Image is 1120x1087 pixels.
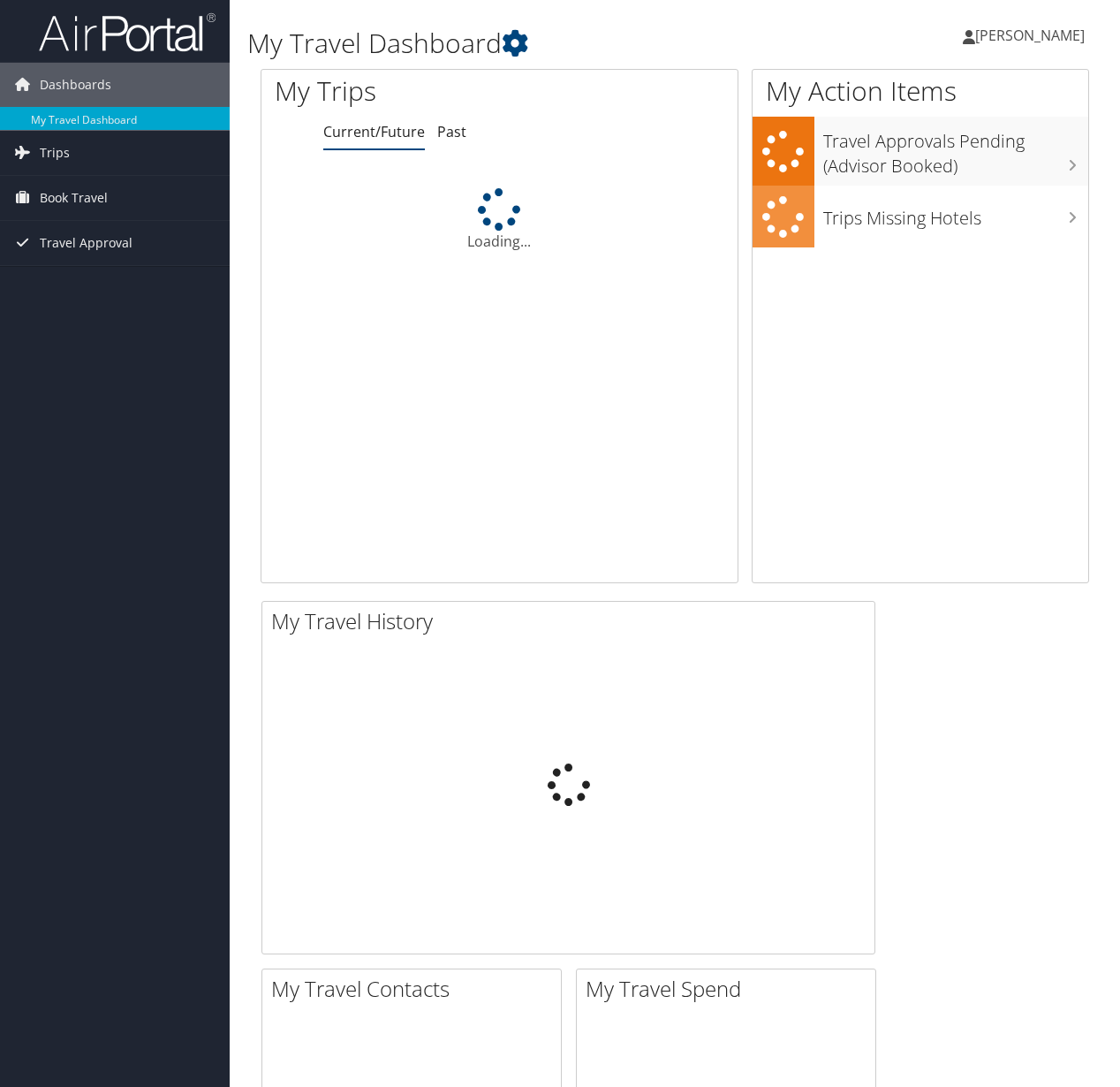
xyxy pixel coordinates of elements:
a: [PERSON_NAME] [963,9,1102,62]
span: Book Travel [40,176,108,220]
span: [PERSON_NAME] [975,26,1085,45]
img: airportal-logo.png [39,11,216,53]
h3: Travel Approvals Pending (Advisor Booked) [823,120,1088,179]
span: Dashboards [40,63,111,107]
a: Current/Future [323,122,425,141]
h1: My Travel Dashboard [247,25,817,62]
a: Trips Missing Hotels [753,186,1088,248]
h2: My Travel Contacts [271,974,561,1004]
h2: My Travel Spend [586,974,875,1004]
div: Loading... [261,188,738,252]
h1: My Trips [275,72,526,110]
h1: My Action Items [753,72,1088,110]
h3: Trips Missing Hotels [823,197,1088,231]
span: Travel Approval [40,221,132,265]
a: Travel Approvals Pending (Advisor Booked) [753,117,1088,185]
h2: My Travel History [271,606,874,636]
a: Past [437,122,466,141]
span: Trips [40,131,70,175]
